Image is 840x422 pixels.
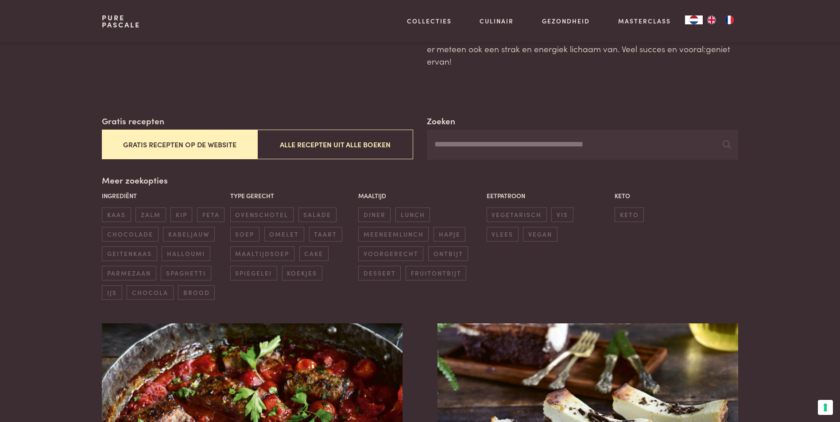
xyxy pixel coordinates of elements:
a: Gezondheid [542,16,590,26]
span: kaas [102,207,131,222]
span: koekjes [282,266,322,280]
span: feta [197,207,225,222]
span: lunch [395,207,430,222]
ul: Language list [703,15,738,24]
span: chocolade [102,227,158,242]
span: brood [178,285,215,300]
span: vegetarisch [487,207,547,222]
button: Gratis recepten op de website [102,130,257,159]
span: parmezaan [102,266,156,280]
button: Alle recepten uit alle boeken [257,130,413,159]
a: Masterclass [618,16,671,26]
span: vegan [523,227,557,242]
span: zalm [135,207,166,222]
span: chocola [127,285,173,300]
a: NL [685,15,703,24]
span: halloumi [162,246,210,261]
span: ovenschotel [230,207,294,222]
button: Uw voorkeuren voor toestemming voor trackingtechnologieën [818,400,833,415]
span: fruitontbijt [406,266,466,280]
span: kabeljauw [163,227,214,242]
a: EN [703,15,720,24]
span: spiegelei [230,266,277,280]
span: geitenkaas [102,246,157,261]
label: Gratis recepten [102,115,164,127]
span: ijs [102,285,122,300]
p: Eetpatroon [487,191,610,200]
span: salade [298,207,337,222]
p: Maaltijd [358,191,482,200]
span: spaghetti [161,266,211,280]
span: maaltijdsoep [230,246,294,261]
a: Collecties [407,16,452,26]
span: cake [299,246,329,261]
span: ontbijt [428,246,468,261]
span: taart [309,227,342,242]
span: dessert [358,266,401,280]
p: Keto [615,191,738,200]
span: diner [358,207,391,222]
label: Zoeken [427,115,455,127]
a: PurePascale [102,14,140,28]
span: omelet [264,227,304,242]
span: meeneemlunch [358,227,429,242]
a: Culinair [480,16,514,26]
span: voorgerecht [358,246,423,261]
p: Type gerecht [230,191,354,200]
p: Ingrediënt [102,191,225,200]
span: hapje [434,227,465,242]
a: FR [720,15,738,24]
aside: Language selected: Nederlands [685,15,738,24]
span: vlees [487,227,519,242]
span: vis [551,207,573,222]
span: kip [170,207,192,222]
span: keto [615,207,644,222]
span: soep [230,227,259,242]
div: Language [685,15,703,24]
